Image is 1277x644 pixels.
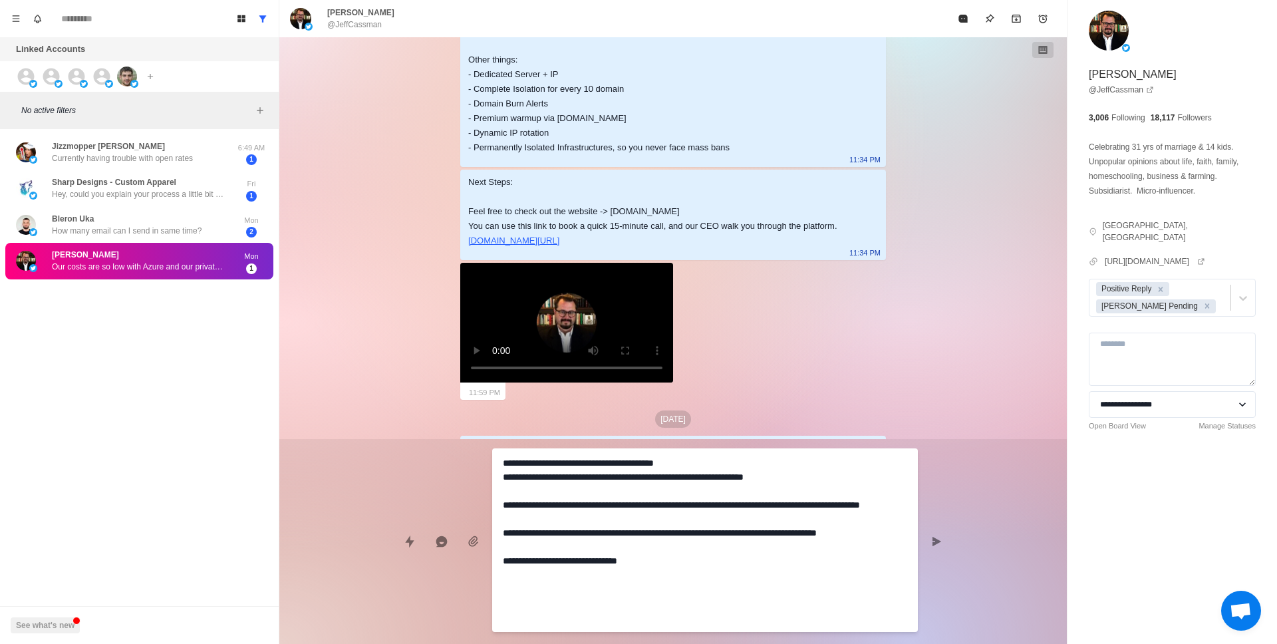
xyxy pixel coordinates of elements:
[252,8,273,29] button: Show all conversations
[460,528,487,555] button: Add media
[16,251,36,271] img: picture
[29,228,37,236] img: picture
[55,80,63,88] img: picture
[29,80,37,88] img: picture
[327,7,394,19] p: [PERSON_NAME]
[246,227,257,238] span: 2
[976,5,1003,32] button: Pin
[1030,5,1056,32] button: Add reminder
[327,19,382,31] p: @JeffCassman
[16,142,36,162] img: picture
[52,225,202,237] p: How many email can I send in same time?
[52,261,225,273] p: Our costs are so low with Azure and our private smtp that we would need to 5x open rates to justi...
[469,385,500,400] p: 11:59 PM
[1089,140,1256,198] p: Celebrating 31 yrs of marriage & 14 kids. Unpopular opinions about life, faith, family, homeschoo...
[1089,11,1129,51] img: picture
[1200,299,1214,313] div: Remove Namit Pending
[1105,255,1205,267] a: [URL][DOMAIN_NAME]
[1111,112,1145,124] p: Following
[21,104,252,116] p: No active filters
[1097,282,1153,296] div: Positive Reply
[246,154,257,165] span: 1
[1089,112,1109,124] p: 3,006
[29,156,37,164] img: picture
[1003,5,1030,32] button: Archive
[290,8,311,29] img: picture
[235,142,268,154] p: 6:49 AM
[105,80,113,88] img: picture
[16,215,36,235] img: picture
[29,192,37,200] img: picture
[1153,282,1168,296] div: Remove Positive Reply
[305,23,313,31] img: picture
[950,5,976,32] button: Mark as read
[235,215,268,226] p: Mon
[1199,420,1256,432] a: Manage Statuses
[252,102,268,118] button: Add filters
[1122,44,1130,52] img: picture
[142,69,158,84] button: Add account
[52,152,193,164] p: Currently having trouble with open rates
[246,191,257,202] span: 1
[52,213,94,225] p: Bleron Uka
[52,249,119,261] p: [PERSON_NAME]
[231,8,252,29] button: Board View
[468,236,559,245] a: [DOMAIN_NAME][URL]
[16,43,85,56] p: Linked Accounts
[1089,67,1177,82] p: [PERSON_NAME]
[27,8,48,29] button: Notifications
[468,175,857,248] div: Next Steps: Feel free to check out the website -> [DOMAIN_NAME] You can use this link to book a q...
[52,176,176,188] p: Sharp Designs - Custom Apparel
[29,264,37,272] img: picture
[235,178,268,190] p: Fri
[655,410,691,428] p: [DATE]
[849,245,881,260] p: 11:34 PM
[1177,112,1211,124] p: Followers
[130,80,138,88] img: picture
[1103,220,1256,243] p: [GEOGRAPHIC_DATA], [GEOGRAPHIC_DATA]
[52,140,165,152] p: Jizzmopper [PERSON_NAME]
[52,188,225,200] p: Hey, could you explain your process a little bit more? Is your focus on avoiding spam filters, ad...
[16,178,36,198] img: picture
[1151,112,1175,124] p: 18,117
[923,528,950,555] button: Send message
[5,8,27,29] button: Menu
[849,152,881,167] p: 11:34 PM
[117,67,137,86] img: picture
[1097,299,1200,313] div: [PERSON_NAME] Pending
[1089,84,1154,96] a: @JeffCassman
[1089,420,1146,432] a: Open Board View
[80,80,88,88] img: picture
[246,263,257,274] span: 1
[11,617,80,633] button: See what's new
[235,251,268,262] p: Mon
[428,528,455,555] button: Reply with AI
[1221,591,1261,631] div: Open chat
[396,528,423,555] button: Quick replies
